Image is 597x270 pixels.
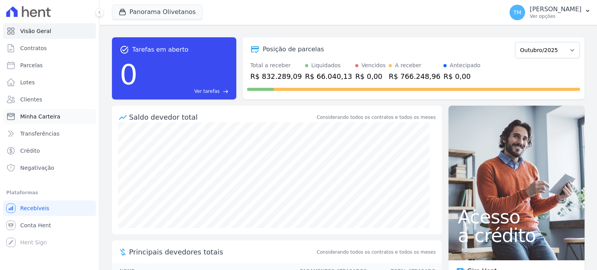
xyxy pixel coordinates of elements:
div: R$ 0,00 [355,71,386,82]
div: Considerando todos os contratos e todos os meses [317,114,436,121]
span: Recebíveis [20,204,49,212]
a: Lotes [3,75,96,90]
div: R$ 832.289,09 [250,71,302,82]
div: R$ 66.040,13 [305,71,352,82]
span: Conta Hent [20,221,51,229]
div: Total a receber [250,61,302,70]
a: Visão Geral [3,23,96,39]
a: Crédito [3,143,96,159]
div: A receber [395,61,421,70]
p: [PERSON_NAME] [530,5,581,13]
button: TM [PERSON_NAME] Ver opções [503,2,597,23]
span: Negativação [20,164,54,172]
p: Ver opções [530,13,581,19]
span: TM [513,10,522,15]
span: Crédito [20,147,40,155]
span: Contratos [20,44,47,52]
a: Clientes [3,92,96,107]
button: Panorama Olivetanos [112,5,202,19]
a: Parcelas [3,57,96,73]
span: Ver tarefas [194,88,220,95]
span: Transferências [20,130,59,138]
a: Contratos [3,40,96,56]
div: R$ 0,00 [443,71,480,82]
div: Plataformas [6,188,93,197]
span: a crédito [458,226,575,245]
div: Vencidos [361,61,386,70]
div: Antecipado [450,61,480,70]
span: Minha Carteira [20,113,60,120]
a: Transferências [3,126,96,141]
span: Clientes [20,96,42,103]
a: Conta Hent [3,218,96,233]
span: Considerando todos os contratos e todos os meses [317,249,436,256]
a: Negativação [3,160,96,176]
a: Minha Carteira [3,109,96,124]
span: Parcelas [20,61,43,69]
span: Acesso [458,207,575,226]
span: Tarefas em aberto [132,45,189,54]
a: Recebíveis [3,200,96,216]
a: Ver tarefas east [141,88,229,95]
span: Principais devedores totais [129,247,315,257]
span: east [223,89,229,94]
div: R$ 766.248,96 [389,71,440,82]
div: Posição de parcelas [263,45,324,54]
span: task_alt [120,45,129,54]
span: Visão Geral [20,27,51,35]
div: Liquidados [311,61,341,70]
div: 0 [120,54,138,95]
div: Saldo devedor total [129,112,315,122]
span: Lotes [20,78,35,86]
